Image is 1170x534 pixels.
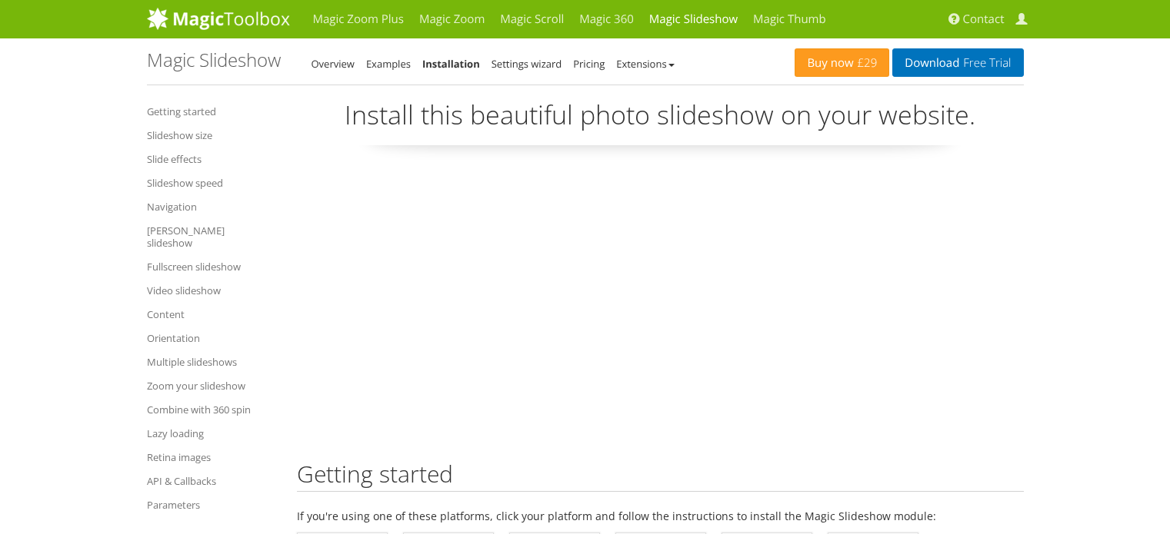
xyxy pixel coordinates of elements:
a: Fullscreen slideshow [147,257,274,276]
p: Install this beautiful photo slideshow on your website. [297,97,1024,145]
a: Orientation [147,329,274,347]
a: Navigation [147,197,274,216]
a: Content [147,305,274,323]
a: Parameters [147,496,274,514]
span: Contact [963,12,1005,27]
a: DownloadFree Trial [892,48,1023,77]
a: Slideshow size [147,126,274,144]
a: Settings wizard [492,57,562,71]
a: Extensions [616,57,674,71]
a: [PERSON_NAME] slideshow [147,221,274,252]
a: Getting started [147,102,274,121]
a: Installation [422,57,480,71]
a: Combine with 360 spin [147,400,274,419]
a: Zoom your slideshow [147,376,274,395]
a: Lazy loading [147,424,274,443]
a: Overview [312,57,355,71]
img: MagicToolbox.com - Image tools for your website [147,7,290,30]
a: Examples [366,57,411,71]
h1: Magic Slideshow [147,50,281,70]
a: Pricing [573,57,605,71]
a: Slide effects [147,150,274,168]
a: API & Callbacks [147,472,274,490]
a: Video slideshow [147,281,274,300]
a: Buy now£29 [795,48,889,77]
span: £29 [854,57,878,69]
a: Retina images [147,448,274,466]
h2: Getting started [297,461,1024,492]
p: If you're using one of these platforms, click your platform and follow the instructions to instal... [297,507,1024,525]
a: Multiple slideshows [147,353,274,371]
a: Slideshow speed [147,174,274,192]
span: Free Trial [959,57,1011,69]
